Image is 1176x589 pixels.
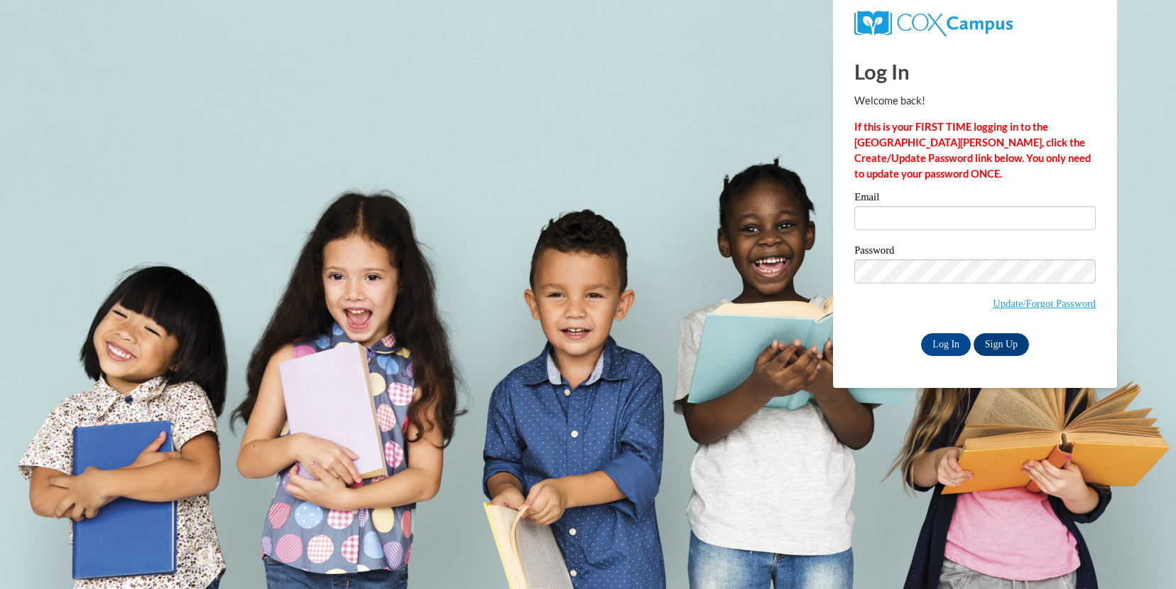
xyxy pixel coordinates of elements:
strong: If this is your FIRST TIME logging in to the [GEOGRAPHIC_DATA][PERSON_NAME], click the Create/Upd... [854,121,1091,180]
img: COX Campus [854,11,1013,36]
h1: Log In [854,57,1096,86]
a: Update/Forgot Password [993,298,1096,309]
a: Sign Up [974,333,1029,356]
p: Welcome back! [854,93,1096,109]
label: Email [854,192,1096,206]
a: COX Campus [854,16,1013,28]
input: Log In [921,333,971,356]
label: Password [854,245,1096,259]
